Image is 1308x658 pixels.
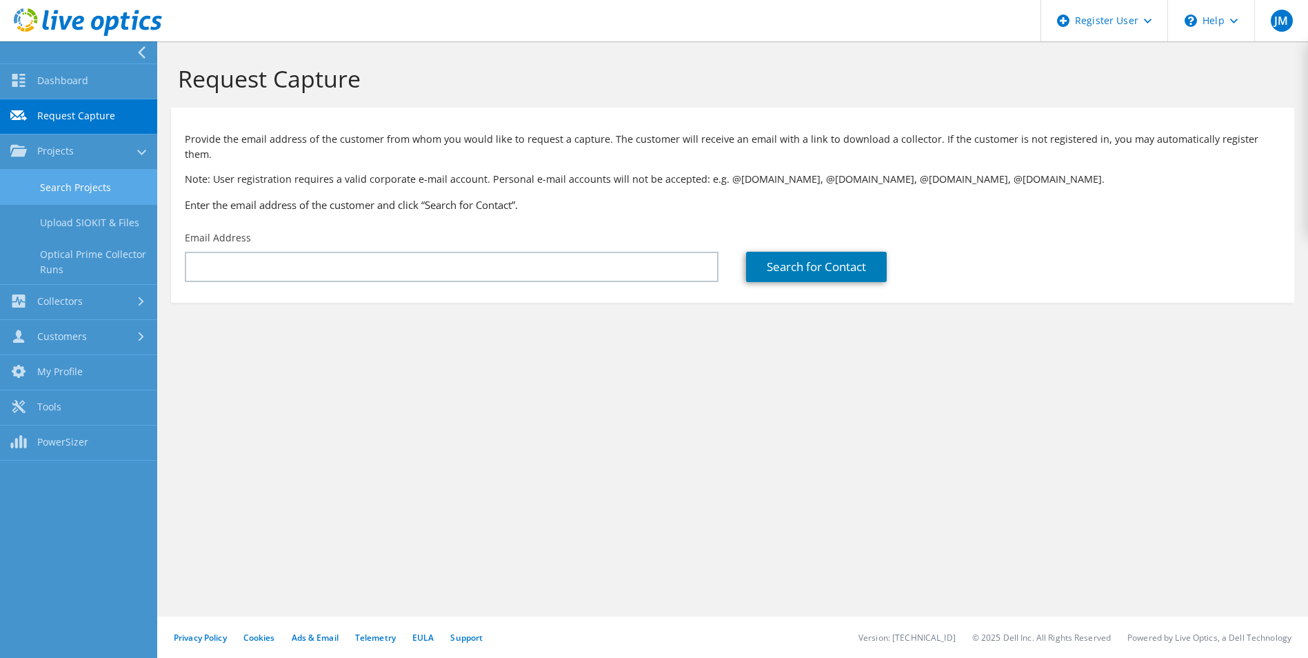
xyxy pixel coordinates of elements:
[1271,10,1293,32] span: JM
[185,132,1280,162] p: Provide the email address of the customer from whom you would like to request a capture. The cust...
[450,632,483,644] a: Support
[412,632,434,644] a: EULA
[1185,14,1197,27] svg: \n
[858,632,956,644] li: Version: [TECHNICAL_ID]
[178,64,1280,93] h1: Request Capture
[1127,632,1291,644] li: Powered by Live Optics, a Dell Technology
[746,252,887,282] a: Search for Contact
[185,172,1280,187] p: Note: User registration requires a valid corporate e-mail account. Personal e-mail accounts will ...
[355,632,396,644] a: Telemetry
[185,231,251,245] label: Email Address
[174,632,227,644] a: Privacy Policy
[292,632,339,644] a: Ads & Email
[243,632,275,644] a: Cookies
[185,197,1280,212] h3: Enter the email address of the customer and click “Search for Contact”.
[972,632,1111,644] li: © 2025 Dell Inc. All Rights Reserved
